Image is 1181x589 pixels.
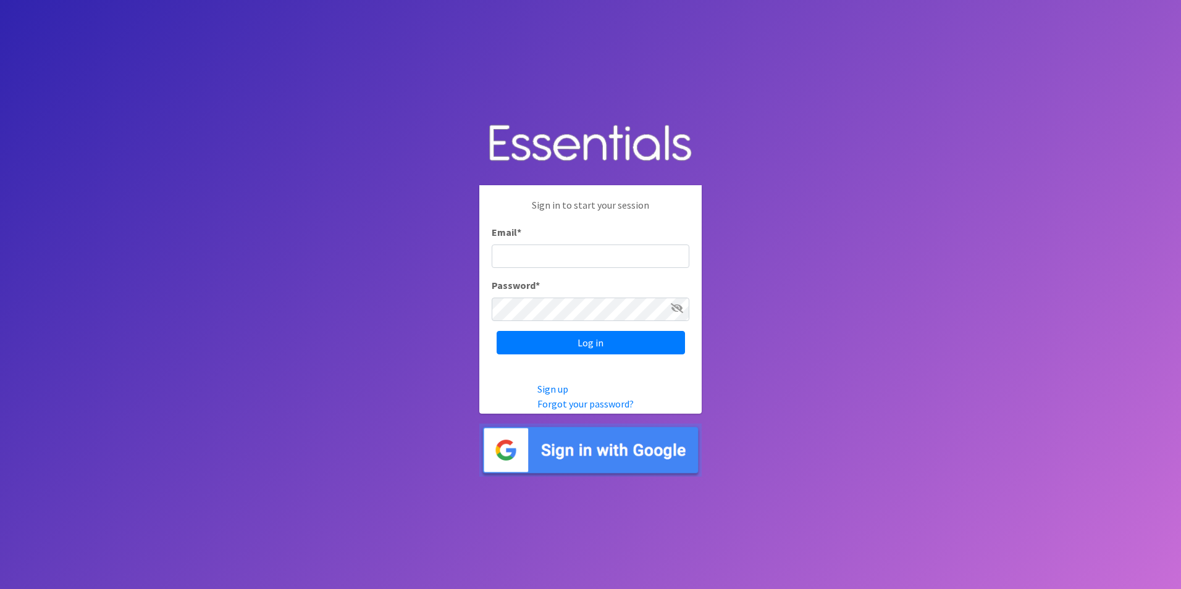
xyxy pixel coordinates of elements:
[492,198,689,225] p: Sign in to start your session
[497,331,685,354] input: Log in
[537,383,568,395] a: Sign up
[479,112,702,176] img: Human Essentials
[536,279,540,291] abbr: required
[492,225,521,240] label: Email
[537,398,634,410] a: Forgot your password?
[517,226,521,238] abbr: required
[492,278,540,293] label: Password
[479,424,702,477] img: Sign in with Google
